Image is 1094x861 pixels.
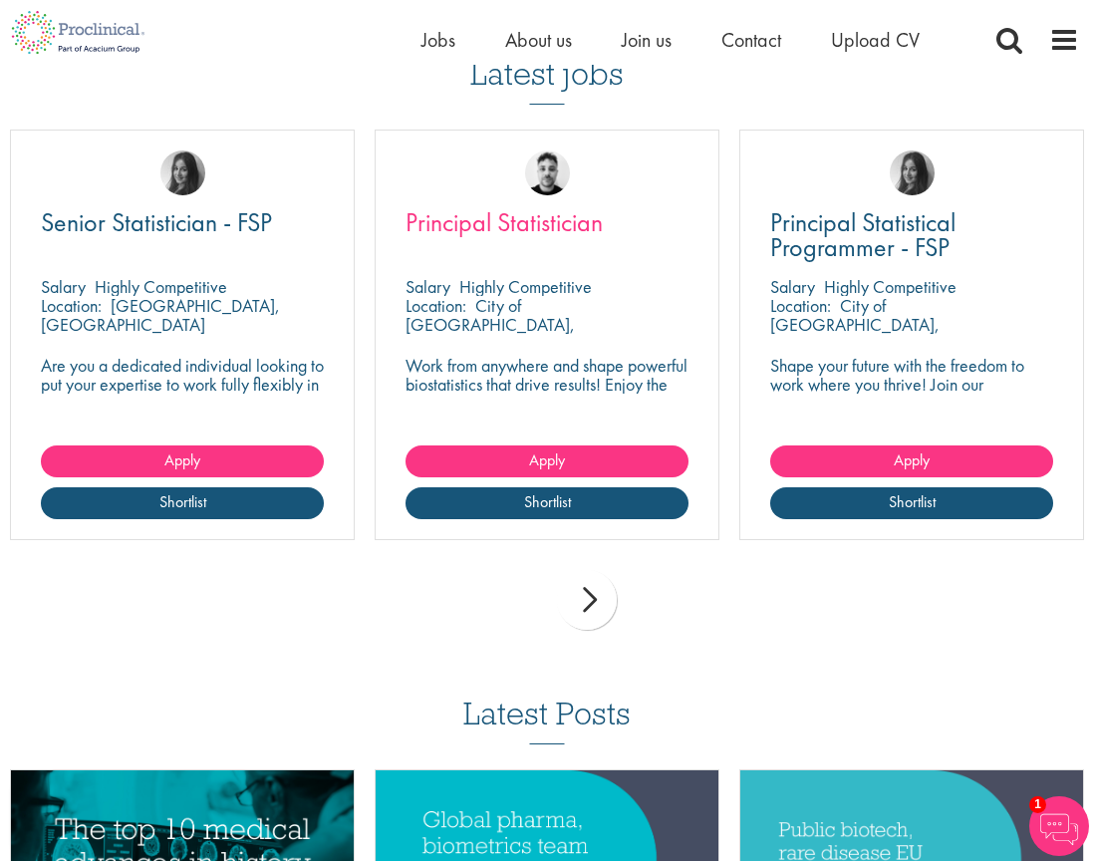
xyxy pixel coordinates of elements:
h3: Latest Posts [463,697,631,744]
span: Principal Statistician [406,205,603,239]
a: Apply [41,445,324,477]
p: Highly Competitive [824,275,957,298]
p: Highly Competitive [95,275,227,298]
img: Heidi Hennigan [160,150,205,195]
span: Location: [41,294,102,317]
p: [GEOGRAPHIC_DATA], [GEOGRAPHIC_DATA] [41,294,280,336]
span: Salary [41,275,86,298]
a: Principal Statistician [406,210,688,235]
p: Shape your future with the freedom to work where you thrive! Join our pharmaceutical client with ... [770,356,1053,431]
p: Are you a dedicated individual looking to put your expertise to work fully flexibly in a remote p... [41,356,324,413]
p: City of [GEOGRAPHIC_DATA], [GEOGRAPHIC_DATA] [770,294,940,355]
span: Apply [894,449,930,470]
a: Shortlist [406,487,688,519]
a: Apply [770,445,1053,477]
a: Principal Statistical Programmer - FSP [770,210,1053,260]
a: Shortlist [770,487,1053,519]
img: Heidi Hennigan [890,150,935,195]
a: Contact [721,27,781,53]
p: Highly Competitive [459,275,592,298]
a: Apply [406,445,688,477]
span: 1 [1029,796,1046,813]
a: Senior Statistician - FSP [41,210,324,235]
a: Upload CV [831,27,920,53]
a: Join us [622,27,672,53]
span: Apply [529,449,565,470]
div: next [557,570,617,630]
span: Apply [164,449,200,470]
span: Location: [406,294,466,317]
span: Principal Statistical Programmer - FSP [770,205,956,264]
span: Location: [770,294,831,317]
p: City of [GEOGRAPHIC_DATA], [GEOGRAPHIC_DATA] [406,294,575,355]
p: Work from anywhere and shape powerful biostatistics that drive results! Enjoy the freedom of remo... [406,356,688,431]
a: About us [505,27,572,53]
span: Salary [406,275,450,298]
img: Chatbot [1029,796,1089,856]
span: Salary [770,275,815,298]
img: Dean Fisher [525,150,570,195]
span: Senior Statistician - FSP [41,205,272,239]
a: Shortlist [41,487,324,519]
a: Jobs [421,27,455,53]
